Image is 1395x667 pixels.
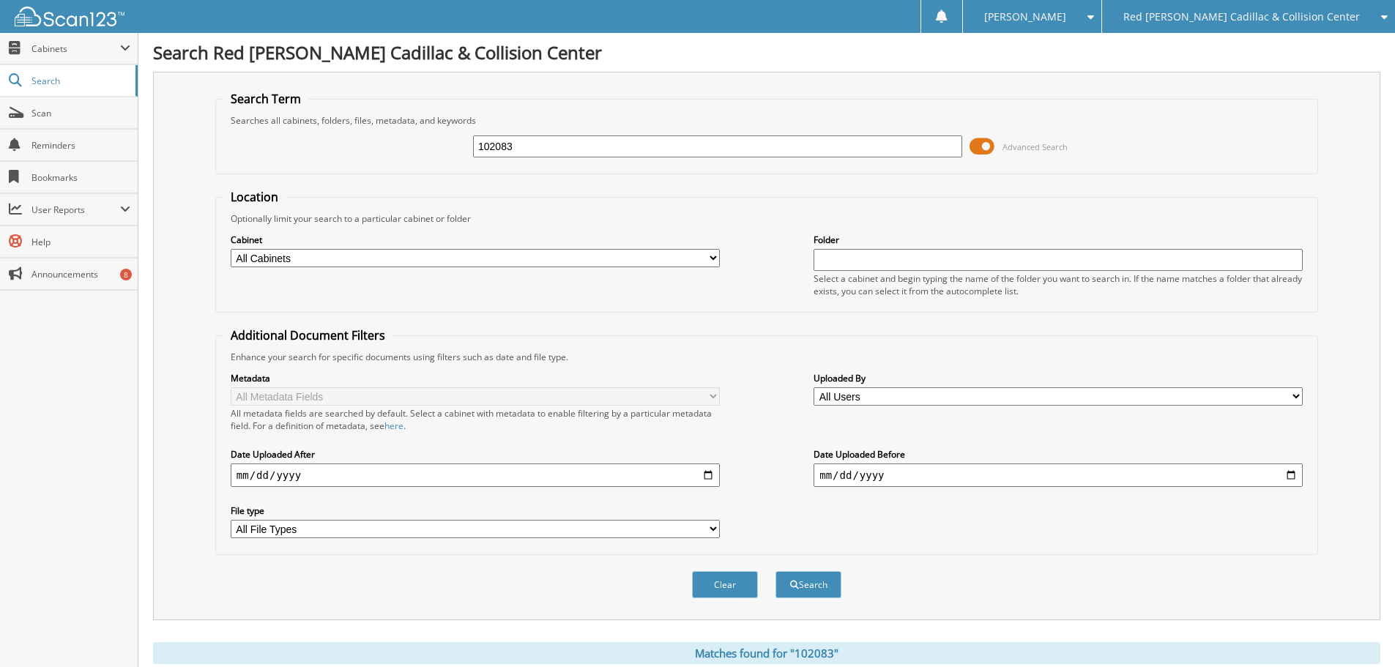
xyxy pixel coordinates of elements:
[15,7,124,26] img: scan123-logo-white.svg
[1123,12,1360,21] span: Red [PERSON_NAME] Cadillac & Collision Center
[1322,597,1395,667] iframe: Chat Widget
[231,504,720,517] label: File type
[814,272,1303,297] div: Select a cabinet and begin typing the name of the folder you want to search in. If the name match...
[814,372,1303,384] label: Uploaded By
[231,448,720,461] label: Date Uploaded After
[231,407,720,432] div: All metadata fields are searched by default. Select a cabinet with metadata to enable filtering b...
[31,139,130,152] span: Reminders
[31,42,120,55] span: Cabinets
[31,204,120,216] span: User Reports
[1002,141,1068,152] span: Advanced Search
[153,642,1380,664] div: Matches found for "102083"
[223,114,1310,127] div: Searches all cabinets, folders, files, metadata, and keywords
[223,212,1310,225] div: Optionally limit your search to a particular cabinet or folder
[692,571,758,598] button: Clear
[223,327,393,343] legend: Additional Document Filters
[31,236,130,248] span: Help
[384,420,403,432] a: here
[231,463,720,487] input: start
[814,448,1303,461] label: Date Uploaded Before
[775,571,841,598] button: Search
[31,75,128,87] span: Search
[223,91,308,107] legend: Search Term
[984,12,1066,21] span: [PERSON_NAME]
[814,234,1303,246] label: Folder
[31,268,130,280] span: Announcements
[153,40,1380,64] h1: Search Red [PERSON_NAME] Cadillac & Collision Center
[223,189,286,205] legend: Location
[223,351,1310,363] div: Enhance your search for specific documents using filters such as date and file type.
[31,171,130,184] span: Bookmarks
[231,234,720,246] label: Cabinet
[814,463,1303,487] input: end
[31,107,130,119] span: Scan
[231,372,720,384] label: Metadata
[120,269,132,280] div: 8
